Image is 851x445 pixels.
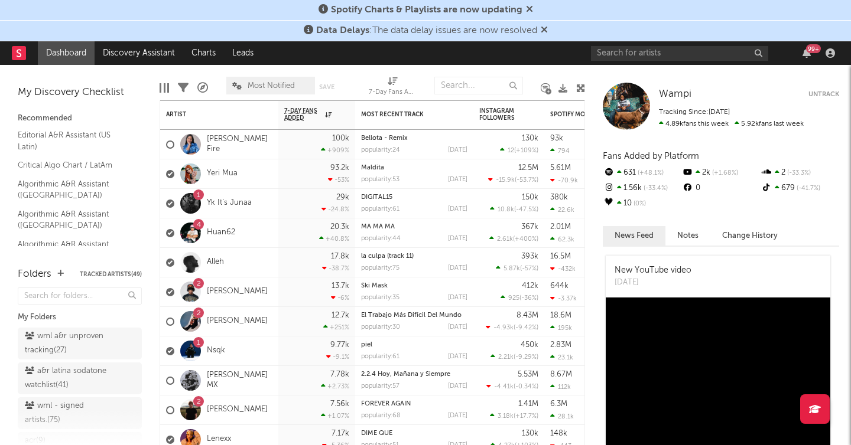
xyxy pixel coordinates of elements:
[207,316,268,326] a: [PERSON_NAME]
[18,129,130,153] a: Editorial A&R Assistant (US Latin)
[448,265,467,271] div: [DATE]
[207,228,235,238] a: Huan62
[603,181,681,196] div: 1.56k
[550,176,578,184] div: -70.9k
[761,165,839,181] div: 2
[515,325,537,331] span: -9.42 %
[166,111,255,118] div: Artist
[515,384,537,390] span: -0.34 %
[361,206,399,212] div: popularity: 61
[361,253,414,260] a: la culpa (track 11)
[361,430,392,437] a: DIME QUE
[550,312,571,319] div: 18.6M
[18,397,142,429] a: wml - signed artists.(75)
[550,282,569,290] div: 644k
[248,82,295,90] span: Most Notified
[197,71,208,105] div: A&R Pipeline
[448,176,467,183] div: [DATE]
[321,146,349,154] div: +909 %
[361,342,372,348] a: piel
[522,282,538,290] div: 412k
[178,71,189,105] div: Filters
[284,107,322,122] span: 7-Day Fans Added
[330,341,349,349] div: 9.77k
[550,324,572,332] div: 195k
[516,148,537,154] span: +109 %
[361,283,388,289] a: Ski Mask
[642,185,668,192] span: -33.4 %
[18,86,142,100] div: My Discovery Checklist
[331,5,522,15] span: Spotify Charts & Playlists are now updating
[504,266,520,272] span: 5.87k
[491,353,538,361] div: ( )
[361,253,467,260] div: la culpa (track 11)
[25,364,108,392] div: a&r latina sodatone watchlist ( 41 )
[321,205,349,213] div: -24.8 %
[361,224,467,230] div: MA MA MÁ
[18,310,142,325] div: My Folders
[521,341,538,349] div: 450k
[332,135,349,142] div: 100k
[603,165,681,181] div: 631
[785,170,811,176] span: -33.3 %
[361,312,467,319] div: El Trabajo Más Difícil Del Mundo
[448,295,467,301] div: [DATE]
[710,226,790,246] button: Change History
[328,176,349,184] div: -53 %
[18,362,142,394] a: a&r latina sodatone watchlist(41)
[207,287,268,297] a: [PERSON_NAME]
[361,354,399,360] div: popularity: 61
[361,224,395,230] a: MA MA MÁ
[361,176,399,183] div: popularity: 53
[517,312,538,319] div: 8.43M
[710,170,738,176] span: +1.68 %
[330,164,349,172] div: 93.2k
[659,120,804,127] span: 5.92k fans last week
[518,164,538,172] div: 12.5M
[603,152,699,161] span: Fans Added by Platform
[361,194,392,201] a: DIGITAL15
[207,405,268,415] a: [PERSON_NAME]
[489,235,538,243] div: ( )
[361,135,467,142] div: Bellota - Remix
[361,401,411,407] a: FOREVER AGAIN
[38,41,95,65] a: Dashboard
[521,253,538,260] div: 393k
[361,312,462,319] a: El Trabajo Más Difícil Del Mundo
[321,382,349,390] div: +2.73 %
[526,5,533,15] span: Dismiss
[207,135,272,155] a: [PERSON_NAME] Fire
[522,266,537,272] span: -57 %
[207,169,238,179] a: Yeri Mua
[659,89,691,100] a: Wampi
[486,382,538,390] div: ( )
[498,207,514,213] span: 10.8k
[18,238,130,262] a: Algorithmic A&R Assistant ([GEOGRAPHIC_DATA])
[498,413,514,420] span: 3.18k
[681,165,760,181] div: 2k
[488,176,538,184] div: ( )
[803,48,811,58] button: 99+
[501,294,538,302] div: ( )
[361,371,467,378] div: 2.2.4 Hoy, Mañana y Siempre
[591,46,768,61] input: Search for artists
[490,412,538,420] div: ( )
[207,346,225,356] a: Nsqk
[550,430,567,437] div: 148k
[681,181,760,196] div: 0
[18,287,142,305] input: Search for folders...
[522,135,538,142] div: 130k
[361,235,401,242] div: popularity: 44
[361,371,450,378] a: 2.2.4 Hoy, Mañana y Siempre
[496,264,538,272] div: ( )
[515,236,537,243] span: +400 %
[550,295,577,302] div: -3.37k
[550,253,571,260] div: 16.5M
[518,371,538,378] div: 5.53M
[497,236,513,243] span: 2.61k
[361,265,399,271] div: popularity: 75
[448,324,467,331] div: [DATE]
[323,323,349,331] div: +251 %
[331,253,349,260] div: 17.8k
[521,295,537,302] span: -36 %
